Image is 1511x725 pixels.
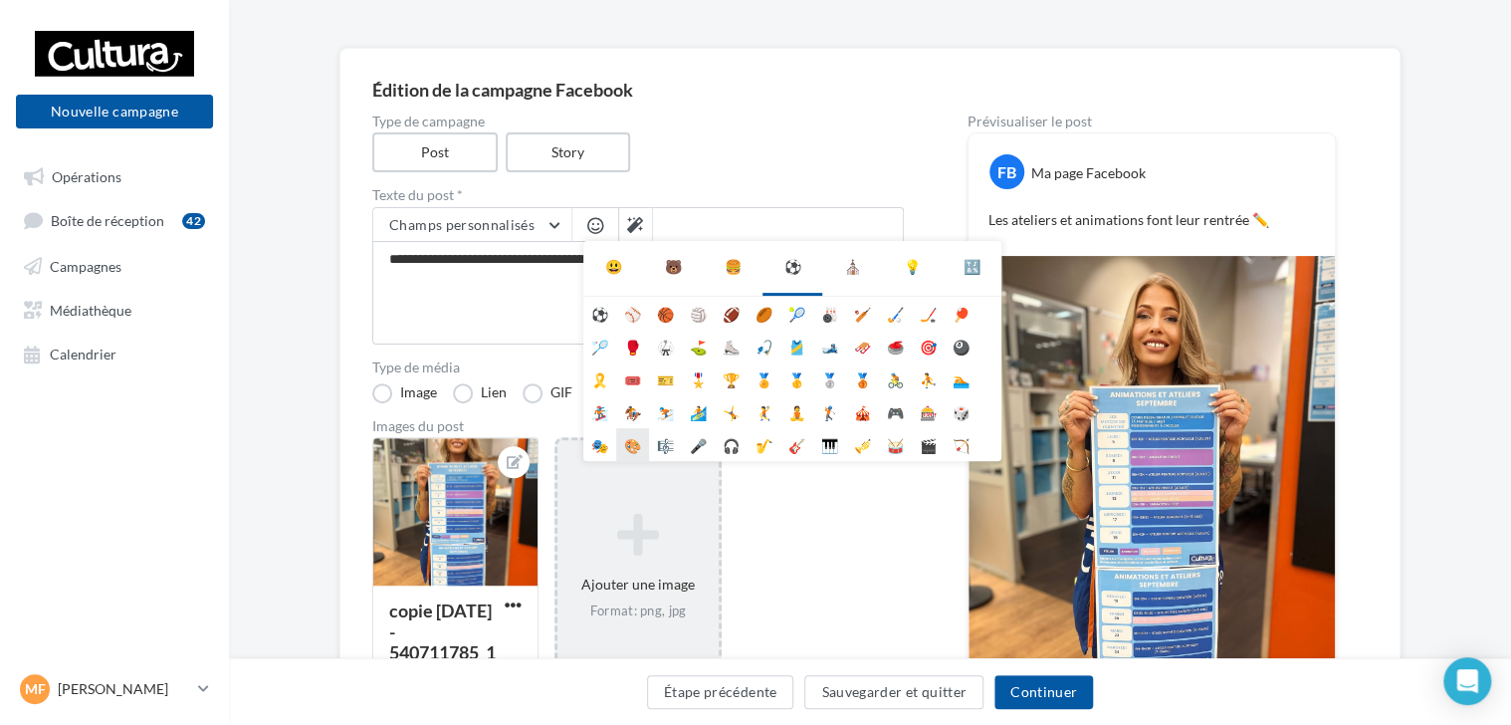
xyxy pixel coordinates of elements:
li: 🚴 [879,362,912,395]
span: Opérations [52,167,121,184]
li: ⛸️ [715,330,748,362]
li: 🥊 [616,330,649,362]
div: Prévisualiser le post [968,115,1336,128]
div: Open Intercom Messenger [1443,657,1491,705]
li: 🎭 [583,428,616,461]
label: Post [372,132,498,172]
li: ⛳ [682,330,715,362]
li: 🏸 [583,330,616,362]
li: 🏇 [616,395,649,428]
button: Étape précédente [647,675,794,709]
li: ⚽ [583,297,616,330]
div: ⛪ [844,257,861,277]
li: 🥈 [813,362,846,395]
li: 🎺 [846,428,879,461]
li: 🎫 [649,362,682,395]
span: MF [25,679,46,699]
li: 🎹 [813,428,846,461]
li: 🏄 [682,395,715,428]
p: Les ateliers et animations font leur rentrée ✏️ [988,210,1315,230]
li: 🏆 [715,362,748,395]
li: 🎲 [945,395,977,428]
li: 🛷 [846,330,879,362]
li: 🥌 [879,330,912,362]
li: 🎤 [682,428,715,461]
a: Boîte de réception42 [12,201,217,238]
li: 🏐 [682,297,715,330]
li: 🎗️ [583,362,616,395]
div: 😃 [605,257,622,277]
li: 🎨 [616,428,649,461]
li: ⛹️ [912,362,945,395]
li: 🎪 [846,395,879,428]
div: Images du post [372,419,904,433]
li: 🥋 [649,330,682,362]
li: 🎯 [912,330,945,362]
button: Champs personnalisés [373,208,571,242]
li: 🥉 [846,362,879,395]
label: Texte du post * [372,188,904,202]
li: 🥇 [780,362,813,395]
span: Médiathèque [50,301,131,318]
li: 🎖️ [682,362,715,395]
label: GIF [523,383,572,403]
li: 🏓 [945,297,977,330]
label: Lien [453,383,507,403]
li: 🏌 [813,395,846,428]
div: 💡 [904,257,921,277]
li: 🎿 [813,330,846,362]
div: 🐻 [665,257,682,277]
li: 🎼 [649,428,682,461]
li: 🏉 [748,297,780,330]
li: 🎧 [715,428,748,461]
li: 🏅 [748,362,780,395]
label: Story [506,132,631,172]
div: 🔣 [964,257,980,277]
li: 🏀 [649,297,682,330]
label: Type de média [372,361,904,374]
li: 🏂 [583,395,616,428]
li: 🎰 [912,395,945,428]
button: Continuer [994,675,1093,709]
li: 🎽 [780,330,813,362]
li: 🎟️ [616,362,649,395]
li: 🎸 [780,428,813,461]
span: Calendrier [50,346,116,362]
label: Type de campagne [372,115,904,128]
li: 🎾 [780,297,813,330]
a: Calendrier [12,335,217,370]
div: ⚽ [784,257,801,277]
li: 🤾 [748,395,780,428]
li: 🏑 [879,297,912,330]
span: Champs personnalisés [389,216,535,233]
li: 🏒 [912,297,945,330]
a: Médiathèque [12,291,217,327]
div: FB [989,154,1024,189]
li: 🏹 [945,428,977,461]
label: Image [372,383,437,403]
div: Édition de la campagne Facebook [372,81,1368,99]
button: Sauvegarder et quitter [804,675,983,709]
li: ⛷️ [649,395,682,428]
div: 🍔 [725,257,742,277]
button: Nouvelle campagne [16,95,213,128]
li: 🏏 [846,297,879,330]
a: MF [PERSON_NAME] [16,670,213,708]
a: Campagnes [12,247,217,283]
div: Ma page Facebook [1031,163,1146,183]
a: Opérations [12,157,217,193]
li: 🥁 [879,428,912,461]
li: 🤸 [715,395,748,428]
li: 🎱 [945,330,977,362]
li: 🧘 [780,395,813,428]
div: 42 [182,213,205,229]
p: [PERSON_NAME] [58,679,190,699]
li: 🎮 [879,395,912,428]
li: 🎬 [912,428,945,461]
span: Campagnes [50,257,121,274]
li: 🎷 [748,428,780,461]
li: 🎣 [748,330,780,362]
li: 🏊 [945,362,977,395]
li: ⚾ [616,297,649,330]
span: Boîte de réception [51,212,164,229]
